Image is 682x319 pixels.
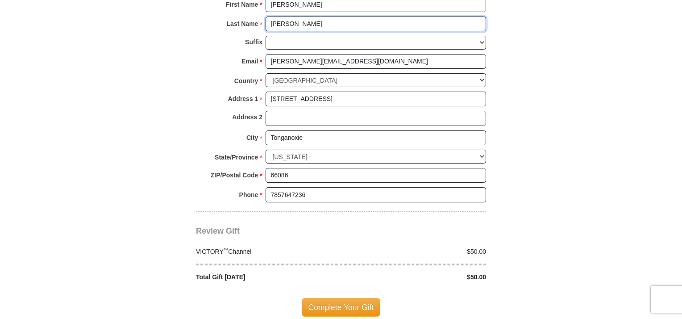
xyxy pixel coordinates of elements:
[227,17,258,30] strong: Last Name
[241,55,258,67] strong: Email
[234,75,258,87] strong: Country
[246,131,258,144] strong: City
[215,151,258,164] strong: State/Province
[239,189,258,201] strong: Phone
[191,247,341,256] div: VICTORY Channel
[245,36,262,48] strong: Suffix
[232,111,262,123] strong: Address 2
[196,227,240,235] span: Review Gift
[191,273,341,282] div: Total Gift [DATE]
[341,273,491,282] div: $50.00
[228,92,258,105] strong: Address 1
[341,247,491,256] div: $50.00
[224,247,229,252] sup: ™
[211,169,258,181] strong: ZIP/Postal Code
[302,298,381,317] span: Complete Your Gift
